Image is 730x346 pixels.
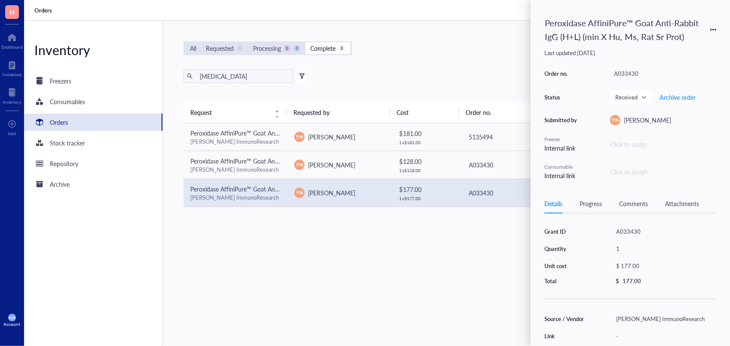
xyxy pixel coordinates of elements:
a: Inventory [3,86,21,105]
div: Peroxidase AffiniPure™ Goat Anti-Rabbit IgG (H+L) (min X Hu, Ms, Rat Sr Prot) [541,14,705,46]
div: Details [544,199,562,208]
div: Processing [253,43,281,53]
div: 0 [284,45,291,52]
a: Notebook [2,58,22,77]
a: Stock tracker [24,134,162,151]
div: Inventory [24,41,162,59]
div: 1 x $ 181.00 [400,140,455,145]
div: segmented control [183,41,352,55]
a: Archive [24,176,162,193]
div: A033430 [612,226,716,238]
div: Click to assign [610,167,716,176]
div: $ 177.00 [612,260,713,272]
div: Notebook [2,72,22,77]
th: Cost [390,102,459,123]
div: Click to assign [610,139,716,149]
span: YN [296,133,303,140]
div: Consumable [544,163,579,171]
div: Orders [50,117,68,127]
div: Requested [206,43,234,53]
span: Peroxidase AffiniPure™ Goat Anti-Rabbit IgG (H+L) (min X Hu, Ms, Rat Sr Prot) [190,129,399,137]
div: 3 [338,45,345,52]
div: A033430 [469,160,558,170]
div: $ 177.00 [400,185,455,194]
span: [PERSON_NAME] [308,161,355,169]
div: Repository [50,159,78,168]
span: H [9,6,15,17]
span: [PERSON_NAME] [624,116,671,124]
div: 1 x $ 128.00 [400,168,455,173]
div: 0 [236,45,244,52]
div: Last updated: [DATE] [544,49,716,57]
div: Progress [580,199,602,208]
td: A033430 [461,179,565,207]
a: Orders [24,114,162,131]
th: Requested by [287,102,390,123]
div: Add [8,131,16,136]
div: Inventory [3,99,21,105]
div: Submitted by [544,116,579,124]
div: Unit cost [544,262,588,270]
div: [PERSON_NAME] ImmunoResearch [190,194,281,201]
span: Received [615,93,645,101]
div: 177.00 [623,277,641,285]
th: Order no. [459,102,562,123]
span: [PERSON_NAME] [308,188,355,197]
span: Request [190,108,269,117]
div: Stock tracker [50,138,85,148]
div: Attachments [665,199,699,208]
div: 0 [293,45,301,52]
div: Freezer [544,136,579,143]
div: Dashboard [1,44,23,49]
div: 1 [612,243,716,255]
span: [PERSON_NAME] [308,133,355,141]
div: A033430 [469,188,558,198]
a: Repository [24,155,162,172]
div: All [190,43,196,53]
div: Comments [619,199,648,208]
a: Consumables [24,93,162,110]
div: Archive [50,179,70,189]
th: Request [183,102,287,123]
a: Freezers [24,72,162,90]
div: [PERSON_NAME] ImmunoResearch [190,166,281,173]
input: Find orders in table [196,70,290,83]
div: Internal link [544,143,579,153]
span: Archive order [660,94,696,101]
div: 5135494 [469,132,558,142]
td: 5135494 [461,123,565,151]
button: Archive order [659,90,696,104]
div: 1 x $ 177.00 [400,196,455,201]
div: Total [544,277,588,285]
div: Consumables [50,97,85,106]
div: Link [544,332,588,340]
div: Order no. [544,70,579,77]
div: Freezers [50,76,71,86]
td: A033430 [461,151,565,179]
span: Peroxidase AffiniPure™ Goat Anti-Mouse IgG (H+L) [190,157,326,165]
div: $ [616,277,619,285]
a: Orders [34,6,54,14]
span: YN [296,189,303,196]
div: $ 181.00 [400,129,455,138]
span: YN [296,161,303,168]
div: [PERSON_NAME] ImmunoResearch [190,138,281,145]
div: Source / Vendor [544,315,588,323]
div: Complete [310,43,336,53]
span: YN [612,117,619,124]
span: Peroxidase AffiniPure™ Goat Anti-Rabbit IgG (H+L) (min X Hu, Ms, Rat Sr Prot) [190,185,399,193]
div: Grant ID [544,228,588,235]
div: Internal link [544,171,579,180]
div: Quantity [544,245,588,253]
a: Dashboard [1,31,23,49]
div: [PERSON_NAME] ImmunoResearch [612,313,716,325]
div: Status [544,93,579,101]
div: A033430 [610,68,716,80]
div: - [612,330,716,342]
span: KM [9,315,15,320]
div: $ 128.00 [400,157,455,166]
div: Account [4,321,21,327]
